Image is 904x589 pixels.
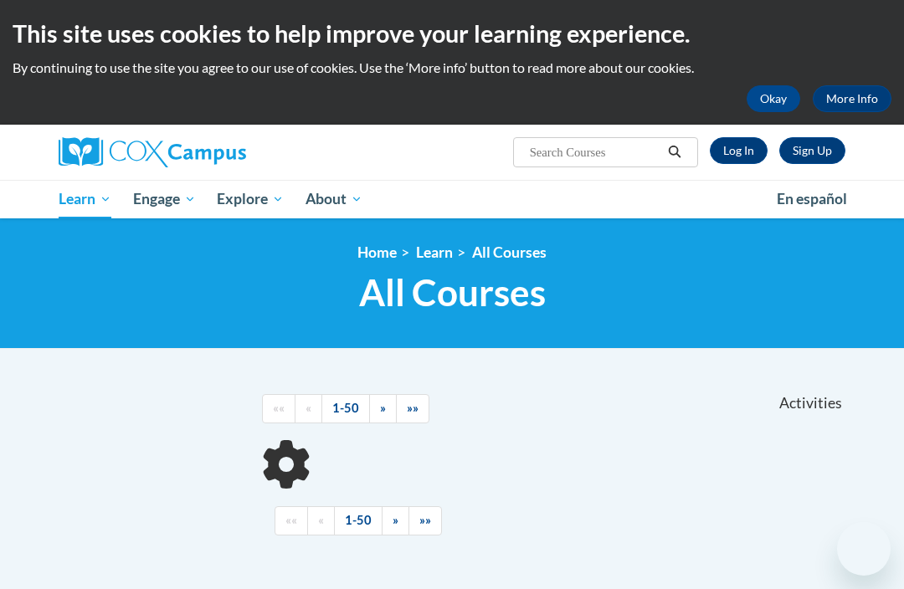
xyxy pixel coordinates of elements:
[133,189,196,209] span: Engage
[396,394,429,423] a: End
[472,243,547,261] a: All Courses
[273,401,285,415] span: ««
[318,513,324,527] span: «
[334,506,383,535] a: 1-50
[380,401,386,415] span: »
[46,180,858,218] div: Main menu
[766,182,858,217] a: En español
[307,506,335,535] a: Previous
[369,394,397,423] a: Next
[48,180,122,218] a: Learn
[416,243,453,261] a: Learn
[262,394,295,423] a: Begining
[285,513,297,527] span: ««
[295,180,373,218] a: About
[813,85,891,112] a: More Info
[662,142,687,162] button: Search
[419,513,431,527] span: »»
[528,142,662,162] input: Search Courses
[306,401,311,415] span: «
[295,394,322,423] a: Previous
[357,243,397,261] a: Home
[747,85,800,112] button: Okay
[59,189,111,209] span: Learn
[382,506,409,535] a: Next
[13,17,891,50] h2: This site uses cookies to help improve your learning experience.
[306,189,362,209] span: About
[206,180,295,218] a: Explore
[777,190,847,207] span: En español
[217,189,284,209] span: Explore
[393,513,398,527] span: »
[779,394,842,412] span: Activities
[779,137,845,164] a: Register
[59,137,246,167] img: Cox Campus
[408,506,442,535] a: End
[321,394,370,423] a: 1-50
[359,270,546,315] span: All Courses
[837,522,891,576] iframe: Button to launch messaging window
[13,59,891,77] p: By continuing to use the site you agree to our use of cookies. Use the ‘More info’ button to read...
[275,506,308,535] a: Begining
[710,137,768,164] a: Log In
[122,180,207,218] a: Engage
[407,401,419,415] span: »»
[59,137,304,167] a: Cox Campus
